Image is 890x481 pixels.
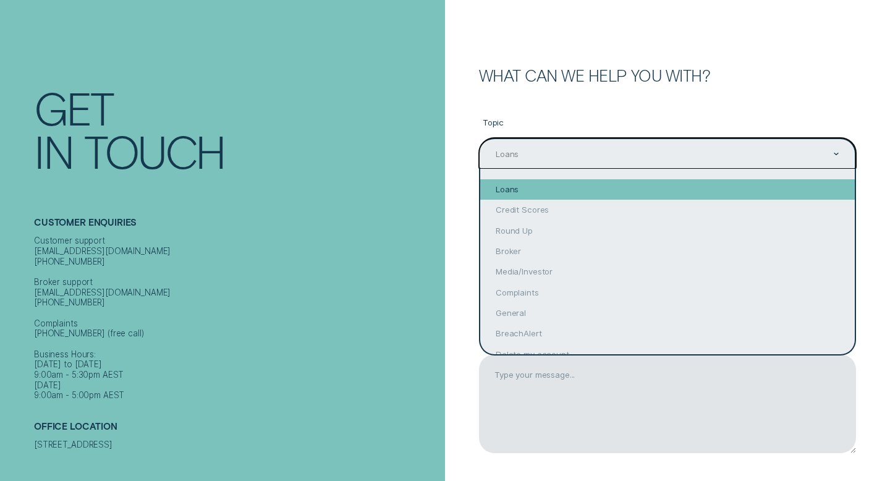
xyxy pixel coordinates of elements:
h1: Get In Touch [34,86,440,172]
div: BreachAlert [480,323,855,344]
div: [STREET_ADDRESS] [34,440,440,450]
div: Loans [480,179,855,200]
div: General [480,303,855,323]
div: Touch [84,129,225,172]
div: Loans [496,149,519,160]
h2: Customer Enquiries [34,217,440,236]
h2: Office Location [34,421,440,440]
label: Topic [479,109,856,138]
div: Round Up [480,220,855,240]
div: Delete my account [480,344,855,364]
div: Media/Investor [480,262,855,282]
div: Credit Scores [480,200,855,220]
h2: What can we help you with? [479,67,856,83]
div: Customer support [EMAIL_ADDRESS][DOMAIN_NAME] [PHONE_NUMBER] Broker support [EMAIL_ADDRESS][DOMAI... [34,236,440,401]
div: Complaints [480,282,855,302]
div: Get [34,86,113,129]
div: Broker [480,241,855,262]
div: In [34,129,73,172]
